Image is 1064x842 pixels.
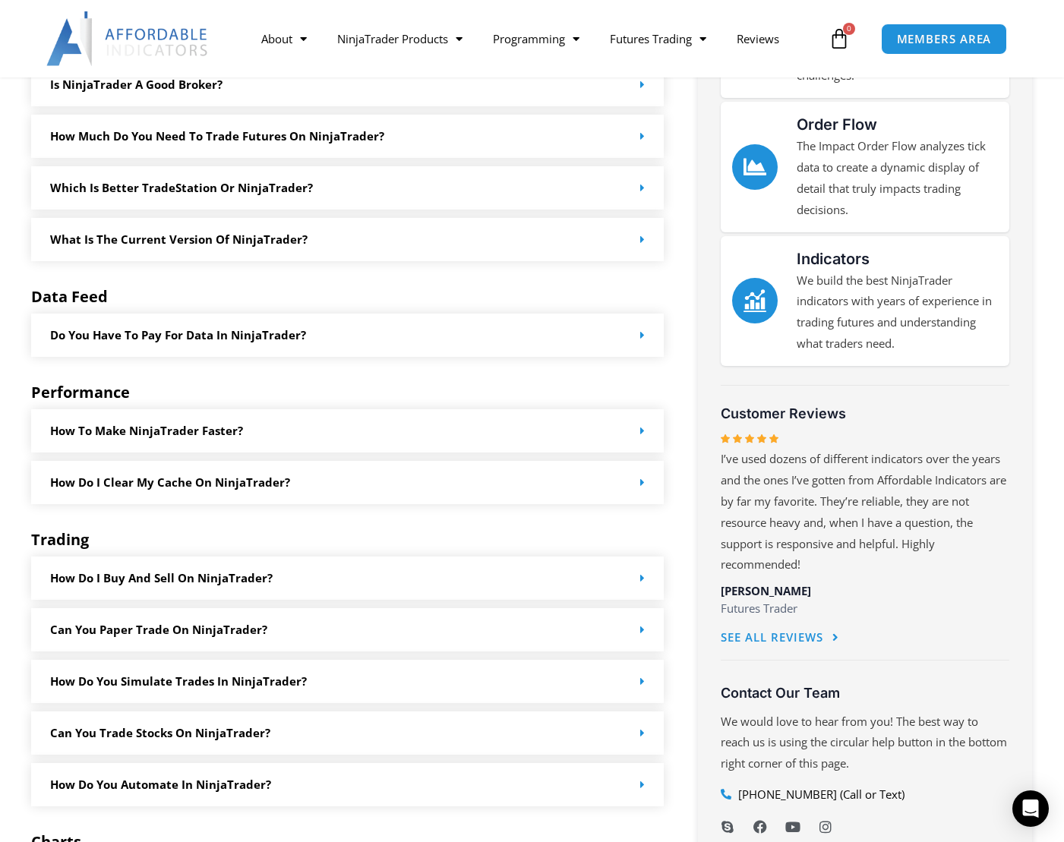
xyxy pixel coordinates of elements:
h5: Data Feed [31,288,665,306]
div: Can you paper trade on NinjaTrader? [31,608,665,651]
a: Is NinjaTrader a good broker? [50,77,223,92]
span: 0 [843,23,855,35]
p: We build the best NinjaTrader indicators with years of experience in trading futures and understa... [797,270,998,355]
a: Can you paper trade on NinjaTrader? [50,622,267,637]
a: Order Flow [732,144,778,190]
a: See All Reviews [721,621,839,655]
p: We would love to hear from you! The best way to reach us is using the circular help button in the... [721,711,1009,775]
a: Do you have to pay for data in NinjaTrader? [50,327,306,342]
a: Indicators [732,278,778,323]
a: How do you simulate trades in NinjaTrader? [50,673,307,689]
a: Order Flow [797,115,877,134]
div: How do I clear my cache on NinjaTrader? [31,461,665,504]
span: MEMBERS AREA [897,33,992,45]
a: What is the current version of NinjaTrader? [50,232,308,247]
a: Programming [478,21,595,56]
div: What is the current version of NinjaTrader? [31,218,665,261]
h3: Contact Our Team [721,684,1009,702]
span: [PERSON_NAME] [721,583,811,598]
div: How much do you need to trade futures on NinjaTrader? [31,115,665,158]
div: How do you simulate trades in NinjaTrader? [31,660,665,703]
a: How do you automate in NinjaTrader? [50,777,271,792]
nav: Menu [246,21,825,56]
a: Can you trade stocks on NinjaTrader? [50,725,270,740]
div: How to make NinjaTrader faster? [31,409,665,453]
a: Which is better TradeStation or NinjaTrader? [50,180,313,195]
div: Do you have to pay for data in NinjaTrader? [31,314,665,357]
a: MEMBERS AREA [881,24,1008,55]
a: How much do you need to trade futures on NinjaTrader? [50,128,384,143]
h5: Performance [31,383,665,402]
div: Is NinjaTrader a good broker? [31,63,665,106]
p: Futures Trader [721,598,1009,620]
a: Indicators [797,250,870,268]
h3: Customer Reviews [721,405,1009,422]
img: LogoAI | Affordable Indicators – NinjaTrader [46,11,210,66]
a: NinjaTrader Products [322,21,478,56]
a: About [246,21,322,56]
a: Futures Trading [595,21,721,56]
a: 0 [806,17,873,61]
a: How to make NinjaTrader faster? [50,423,243,438]
p: The Impact Order Flow analyzes tick data to create a dynamic display of detail that truly impacts... [797,136,998,220]
div: How do you automate in NinjaTrader? [31,763,665,806]
div: Can you trade stocks on NinjaTrader? [31,711,665,755]
a: Reviews [721,21,794,56]
p: I’ve used dozens of different indicators over the years and the ones I’ve gotten from Affordable ... [721,449,1009,576]
div: Open Intercom Messenger [1012,790,1049,827]
div: Which is better TradeStation or NinjaTrader? [31,166,665,210]
span: [PHONE_NUMBER] (Call or Text) [734,784,905,806]
h5: Trading [31,531,665,549]
a: How do I buy and sell on NinjaTrader? [50,570,273,585]
div: How do I buy and sell on NinjaTrader? [31,557,665,600]
span: See All Reviews [721,632,823,643]
a: How do I clear my cache on NinjaTrader? [50,475,290,490]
